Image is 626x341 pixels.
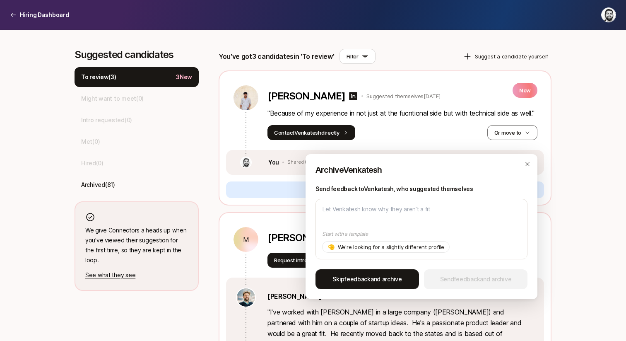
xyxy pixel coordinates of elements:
[81,94,144,104] p: Might want to meet ( 0 )
[366,92,440,100] p: Suggested themselves [DATE]
[241,157,251,167] img: b6239c34_10a9_4965_87d2_033fba895d3b.jpg
[75,49,199,60] p: Suggested candidates
[487,125,537,140] button: Or move to
[601,7,616,22] button: Hessam Mostajabi
[85,270,188,280] p: See what they see
[322,230,521,238] p: Start with a template
[85,225,188,265] p: We give Connectors a heads up when you've viewed their suggestion for the first time, so they are...
[287,160,350,165] p: Shared to Venkatesh [DATE]
[81,72,116,82] p: To review ( 3 )
[339,49,376,64] button: Filter
[219,51,335,62] p: You've got 3 candidates in 'To review'
[20,10,69,20] p: Hiring Dashboard
[268,157,279,167] p: You
[267,232,345,244] p: [PERSON_NAME]
[315,269,419,289] button: Skipfeedbackand archive
[315,164,527,176] p: Archive Venkatesh
[327,242,335,252] p: 🤏
[602,8,616,22] img: Hessam Mostajabi
[267,253,377,268] button: Request intro from[PERSON_NAME]
[267,90,345,102] p: [PERSON_NAME]
[315,184,527,194] p: Send feedback to Venkatesh , who suggested themselves
[267,125,355,140] button: ContactVenkateshdirectly
[475,52,548,60] p: Suggest a candidate yourself
[267,291,322,302] a: [PERSON_NAME]
[176,72,192,82] p: 3 New
[81,115,132,125] p: Intro requested ( 0 )
[267,108,537,119] p: " Because of my experience in not just at the fucntional side but with technical side as well. "
[81,137,100,147] p: Met ( 0 )
[344,276,371,283] span: feedback
[243,235,249,244] p: M
[332,274,402,284] span: Skip and archive
[513,83,537,98] p: New
[81,158,104,168] p: Hired ( 0 )
[234,85,258,110] img: 507e4b25_e5c7_4384_af78_13b745505022.jpg
[338,243,444,251] p: We're looking for a slightly different profile
[237,288,255,307] img: f8cf18c1_cf08_4432_907e_0317f0cabec3.jpg
[81,180,115,190] p: Archived ( 81 )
